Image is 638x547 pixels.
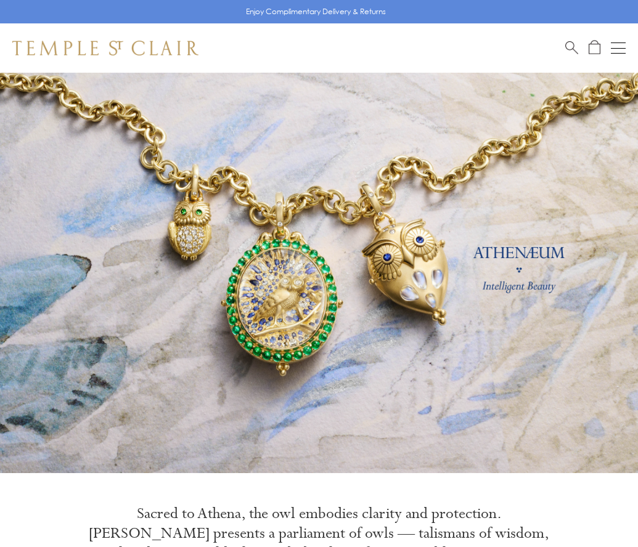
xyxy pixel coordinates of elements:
p: Enjoy Complimentary Delivery & Returns [246,6,386,18]
a: Search [565,40,578,55]
button: Open navigation [611,41,626,55]
img: Temple St. Clair [12,41,198,55]
a: Open Shopping Bag [589,40,600,55]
